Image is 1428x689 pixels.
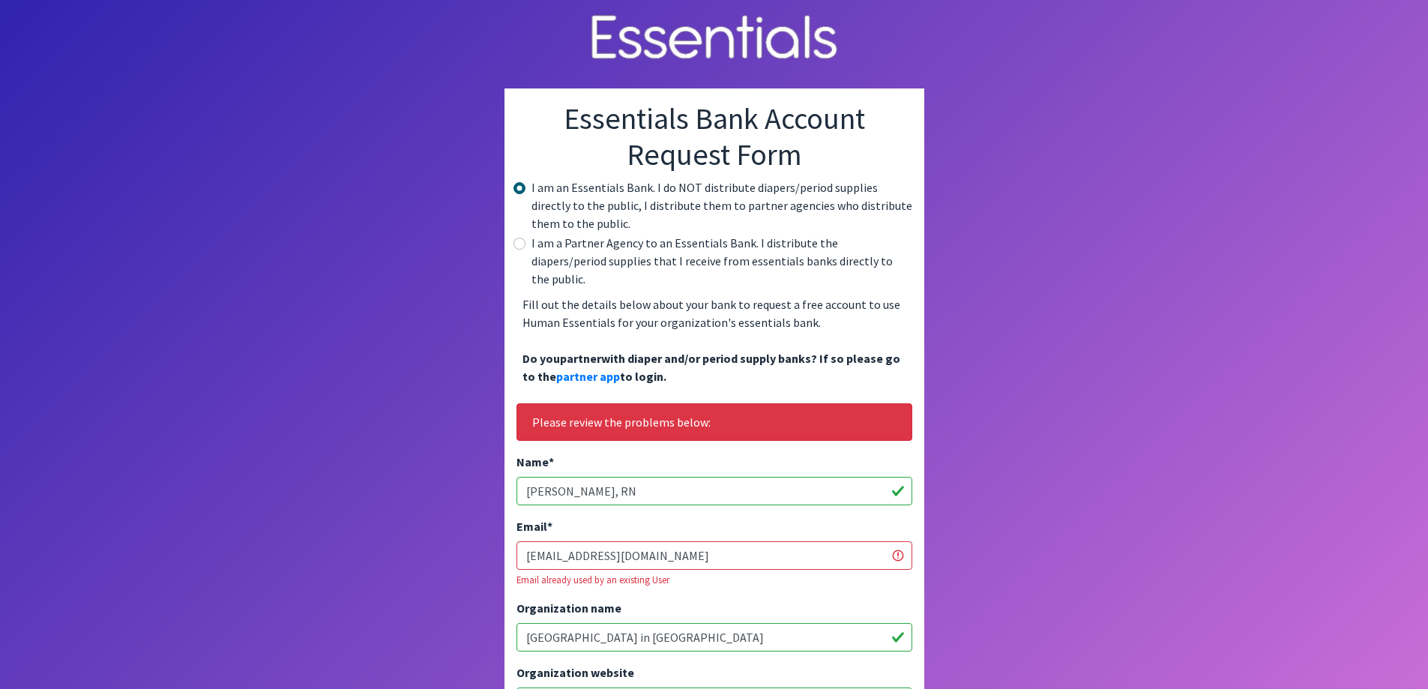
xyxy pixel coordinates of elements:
[516,599,621,617] label: Organization name
[531,178,912,232] label: I am an Essentials Bank. I do NOT distribute diapers/period supplies directly to the public, I di...
[516,573,912,587] div: Email already used by an existing User
[547,519,552,534] abbr: required
[556,369,620,384] a: partner app
[516,517,552,535] label: Email
[516,453,554,471] label: Name
[516,403,912,441] div: Please review the problems below:
[531,234,912,288] label: I am a Partner Agency to an Essentials Bank. I distribute the diapers/period supplies that I rece...
[516,100,912,172] h1: Essentials Bank Account Request Form
[522,351,900,384] span: Do you with diaper and/or period supply banks? If so please go to the to login.
[549,454,554,469] abbr: required
[560,351,601,366] span: partner
[516,664,634,682] label: Organization website
[516,289,912,391] p: Fill out the details below about your bank to request a free account to use Human Essentials for ...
